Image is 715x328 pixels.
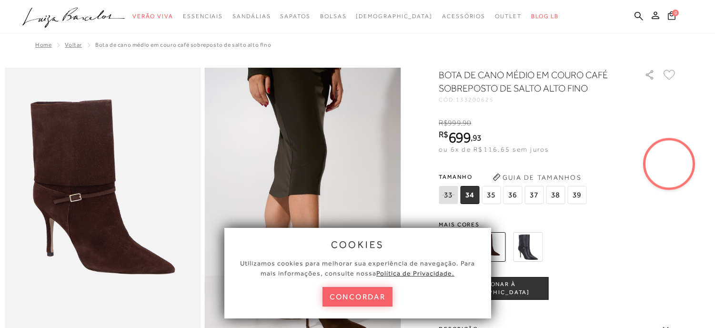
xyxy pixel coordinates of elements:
[280,13,310,20] span: Sapatos
[240,259,475,277] span: Utilizamos cookies para melhorar sua experiência de navegação. Para mais informações, consulte nossa
[456,96,494,103] span: 133200625
[439,68,617,95] h1: BOTA DE CANO MÉDIO EM COURO CAFÉ SOBREPOSTO DE SALTO ALTO FINO
[376,269,454,277] a: Política de Privacidade.
[524,186,544,204] span: 37
[439,145,549,153] span: ou 6x de R$116,65 sem juros
[495,13,522,20] span: Outlet
[183,13,223,20] span: Essenciais
[513,232,543,262] img: BOTA DE CANO MÉDIO EM COURO PRETO SOBREPOSTO DE SALTO ALTO FINO
[531,13,559,20] span: BLOG LB
[482,186,501,204] span: 35
[567,186,586,204] span: 39
[463,119,471,127] span: 90
[471,133,482,142] i: ,
[503,186,522,204] span: 36
[448,119,461,127] span: 999
[473,133,482,143] span: 93
[546,186,565,204] span: 38
[331,239,384,250] span: cookies
[232,13,271,20] span: Sandálias
[322,287,393,307] button: concordar
[460,186,479,204] span: 34
[672,10,679,16] span: 0
[183,8,223,25] a: noSubCategoriesText
[320,13,347,20] span: Bolsas
[439,97,629,102] div: CÓD:
[461,119,472,127] i: ,
[356,13,433,20] span: [DEMOGRAPHIC_DATA]
[280,8,310,25] a: noSubCategoriesText
[495,8,522,25] a: noSubCategoriesText
[439,130,448,139] i: R$
[95,41,271,48] span: BOTA DE CANO MÉDIO EM COURO CAFÉ SOBREPOSTO DE SALTO ALTO FINO
[531,8,559,25] a: BLOG LB
[439,170,589,184] span: Tamanho
[439,222,677,227] span: Mais cores
[439,186,458,204] span: 33
[439,119,448,127] i: R$
[65,41,82,48] a: Voltar
[356,8,433,25] a: noSubCategoriesText
[320,8,347,25] a: noSubCategoriesText
[132,13,173,20] span: Verão Viva
[489,170,584,185] button: Guia de Tamanhos
[665,10,678,23] button: 0
[442,13,485,20] span: Acessórios
[232,8,271,25] a: noSubCategoriesText
[132,8,173,25] a: noSubCategoriesText
[442,8,485,25] a: noSubCategoriesText
[35,41,51,48] a: Home
[448,129,471,146] span: 699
